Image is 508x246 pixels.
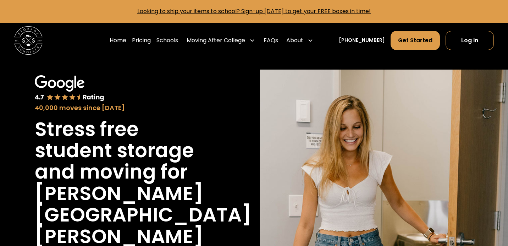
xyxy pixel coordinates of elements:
[286,36,303,45] div: About
[137,7,371,15] a: Looking to ship your items to school? Sign-up [DATE] to get your FREE boxes in time!
[391,31,440,50] a: Get Started
[446,31,494,50] a: Log In
[156,31,178,50] a: Schools
[35,103,214,113] div: 40,000 moves since [DATE]
[14,26,43,55] img: Storage Scholars main logo
[35,119,214,183] h1: Stress free student storage and moving for
[339,37,385,44] a: [PHONE_NUMBER]
[110,31,126,50] a: Home
[187,36,245,45] div: Moving After College
[35,75,104,102] img: Google 4.7 star rating
[264,31,278,50] a: FAQs
[132,31,151,50] a: Pricing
